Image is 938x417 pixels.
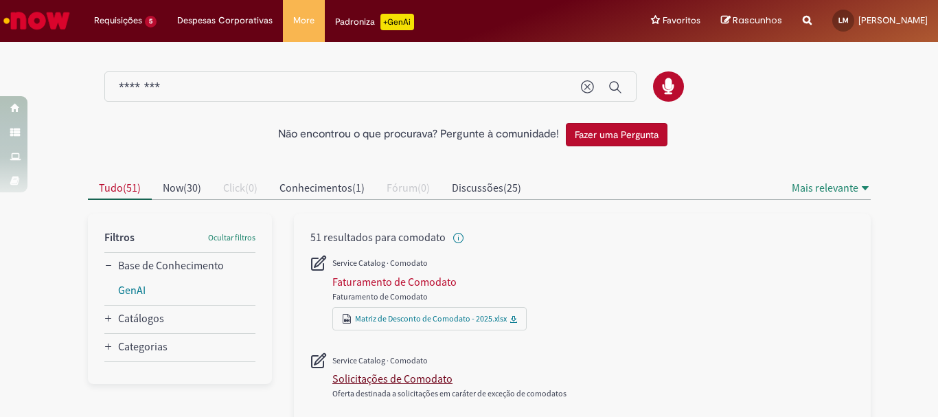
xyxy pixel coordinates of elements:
[177,14,273,27] span: Despesas Corporativas
[335,14,414,30] div: Padroniza
[278,128,559,141] h2: Não encontrou o que procurava? Pergunte à comunidade!
[94,14,142,27] span: Requisições
[380,14,414,30] p: +GenAi
[1,7,72,34] img: ServiceNow
[838,16,849,25] span: LM
[858,14,928,26] span: [PERSON_NAME]
[733,14,782,27] span: Rascunhos
[145,16,157,27] span: 5
[566,123,667,146] button: Fazer uma Pergunta
[293,14,314,27] span: More
[721,14,782,27] a: Rascunhos
[663,14,700,27] span: Favoritos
